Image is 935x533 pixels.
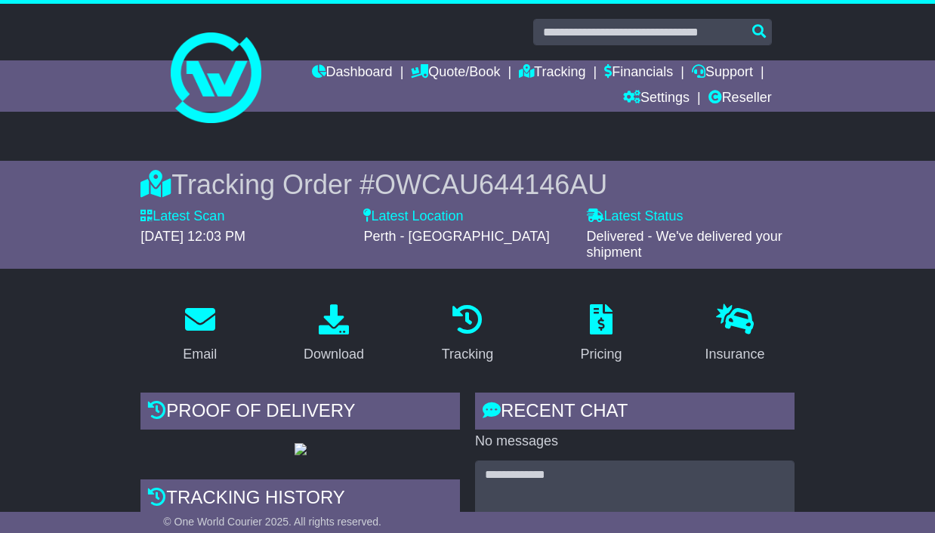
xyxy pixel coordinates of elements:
a: Support [692,60,753,86]
a: Email [173,299,227,370]
a: Dashboard [312,60,393,86]
span: Perth - [GEOGRAPHIC_DATA] [363,229,549,244]
div: Tracking Order # [140,168,794,201]
span: Delivered - We've delivered your shipment [587,229,782,260]
a: Settings [623,86,690,112]
div: Proof of Delivery [140,393,460,433]
a: Tracking [519,60,585,86]
a: Financials [604,60,673,86]
a: Download [294,299,374,370]
div: RECENT CHAT [475,393,795,433]
div: Pricing [581,344,622,365]
span: OWCAU644146AU [375,169,607,200]
a: Insurance [696,299,775,370]
div: Tracking [442,344,493,365]
div: Tracking history [140,479,460,520]
div: Download [304,344,364,365]
label: Latest Status [587,208,684,225]
p: No messages [475,433,795,450]
div: Insurance [705,344,765,365]
span: © One World Courier 2025. All rights reserved. [163,516,381,528]
div: Email [183,344,217,365]
a: Reseller [708,86,772,112]
a: Quote/Book [411,60,500,86]
img: GetPodImage [295,443,307,455]
a: Tracking [432,299,503,370]
label: Latest Scan [140,208,224,225]
span: [DATE] 12:03 PM [140,229,245,244]
a: Pricing [571,299,632,370]
label: Latest Location [363,208,463,225]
